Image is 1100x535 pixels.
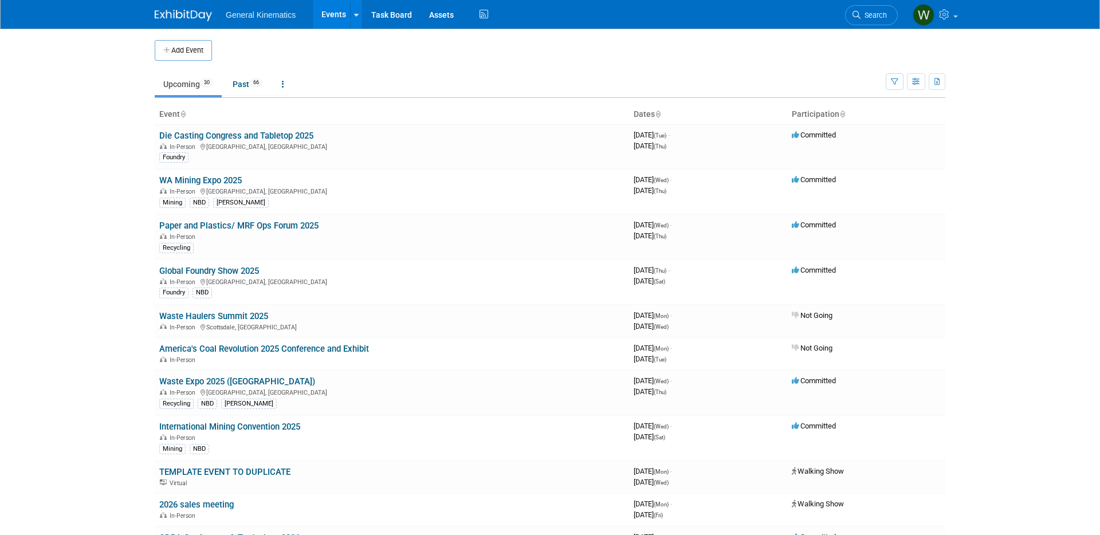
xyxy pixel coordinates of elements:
[670,175,672,184] span: -
[159,243,194,253] div: Recycling
[159,221,319,231] a: Paper and Plastics/ MRF Ops Forum 2025
[160,233,167,239] img: In-Person Event
[634,432,665,441] span: [DATE]
[654,143,666,150] span: (Thu)
[155,10,212,21] img: ExhibitDay
[654,479,669,486] span: (Wed)
[654,378,669,384] span: (Wed)
[226,10,296,19] span: General Kinematics
[634,467,672,475] span: [DATE]
[792,376,836,385] span: Committed
[213,198,269,208] div: [PERSON_NAME]
[792,499,844,508] span: Walking Show
[654,188,666,194] span: (Thu)
[159,444,186,454] div: Mining
[634,355,666,363] span: [DATE]
[634,266,670,274] span: [DATE]
[654,434,665,440] span: (Sat)
[159,344,369,354] a: America's Coal Revolution 2025 Conference and Exhibit
[654,313,669,319] span: (Mon)
[792,175,836,184] span: Committed
[155,105,629,124] th: Event
[670,311,672,320] span: -
[792,344,832,352] span: Not Going
[654,389,666,395] span: (Thu)
[792,266,836,274] span: Committed
[198,399,217,409] div: NBD
[792,221,836,229] span: Committed
[159,499,234,510] a: 2026 sales meeting
[159,141,624,151] div: [GEOGRAPHIC_DATA], [GEOGRAPHIC_DATA]
[787,105,945,124] th: Participation
[654,222,669,229] span: (Wed)
[861,11,887,19] span: Search
[634,499,672,508] span: [DATE]
[192,288,212,298] div: NBD
[634,221,672,229] span: [DATE]
[670,499,672,508] span: -
[159,277,624,286] div: [GEOGRAPHIC_DATA], [GEOGRAPHIC_DATA]
[170,479,190,487] span: Virtual
[159,467,290,477] a: TEMPLATE EVENT TO DUPLICATE
[159,387,624,396] div: [GEOGRAPHIC_DATA], [GEOGRAPHIC_DATA]
[159,131,313,141] a: Die Casting Congress and Tabletop 2025
[668,266,670,274] span: -
[654,423,669,430] span: (Wed)
[634,311,672,320] span: [DATE]
[634,131,670,139] span: [DATE]
[160,278,167,284] img: In-Person Event
[655,109,661,119] a: Sort by Start Date
[159,399,194,409] div: Recycling
[160,434,167,440] img: In-Person Event
[170,324,199,331] span: In-Person
[654,512,663,518] span: (Fri)
[634,422,672,430] span: [DATE]
[839,109,845,119] a: Sort by Participation Type
[170,434,199,442] span: In-Person
[159,322,624,331] div: Scottsdale, [GEOGRAPHIC_DATA]
[634,231,666,240] span: [DATE]
[190,198,209,208] div: NBD
[159,152,188,163] div: Foundry
[159,175,242,186] a: WA Mining Expo 2025
[634,277,665,285] span: [DATE]
[792,131,836,139] span: Committed
[155,40,212,61] button: Add Event
[634,141,666,150] span: [DATE]
[792,311,832,320] span: Not Going
[668,131,670,139] span: -
[170,356,199,364] span: In-Person
[913,4,934,26] img: Whitney Swanson
[634,376,672,385] span: [DATE]
[654,345,669,352] span: (Mon)
[654,501,669,508] span: (Mon)
[654,356,666,363] span: (Tue)
[159,422,300,432] a: International Mining Convention 2025
[155,73,222,95] a: Upcoming30
[159,288,188,298] div: Foundry
[160,143,167,149] img: In-Person Event
[634,322,669,331] span: [DATE]
[224,73,271,95] a: Past66
[160,356,167,362] img: In-Person Event
[170,188,199,195] span: In-Person
[160,188,167,194] img: In-Person Event
[845,5,898,25] a: Search
[654,469,669,475] span: (Mon)
[634,478,669,486] span: [DATE]
[170,143,199,151] span: In-Person
[634,344,672,352] span: [DATE]
[159,376,315,387] a: Waste Expo 2025 ([GEOGRAPHIC_DATA])
[670,467,672,475] span: -
[634,186,666,195] span: [DATE]
[654,132,666,139] span: (Tue)
[170,512,199,520] span: In-Person
[159,266,259,276] a: Global Foundry Show 2025
[654,233,666,239] span: (Thu)
[670,221,672,229] span: -
[159,186,624,195] div: [GEOGRAPHIC_DATA], [GEOGRAPHIC_DATA]
[170,278,199,286] span: In-Person
[792,422,836,430] span: Committed
[634,175,672,184] span: [DATE]
[159,198,186,208] div: Mining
